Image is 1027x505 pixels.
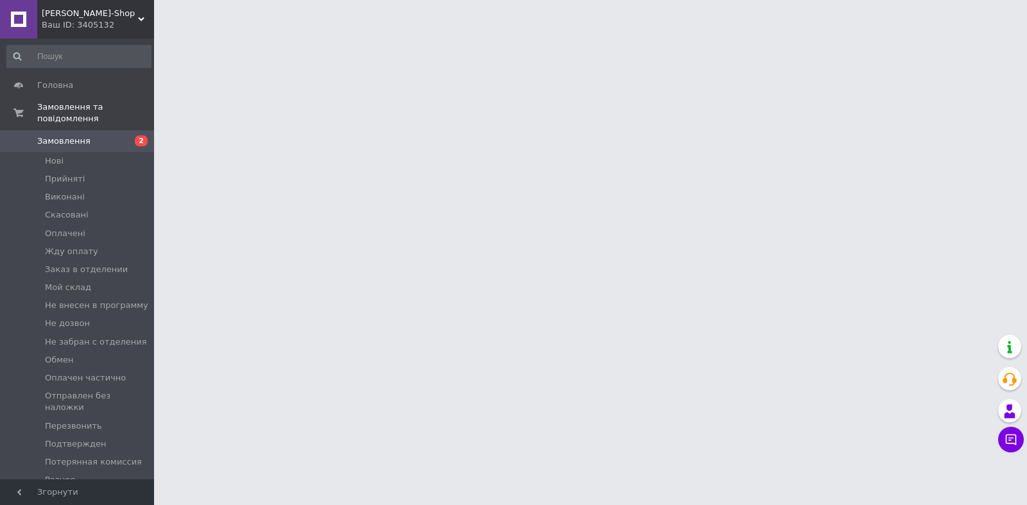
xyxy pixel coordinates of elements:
span: Заказ в отделении [45,264,128,275]
button: Чат з покупцем [998,427,1024,452]
span: Головна [37,80,73,91]
div: Ваш ID: 3405132 [42,19,154,31]
span: Потерянная комиссия [45,456,142,468]
input: Пошук [6,45,151,68]
span: Не внесен в программу [45,300,148,311]
span: Разное [45,474,75,486]
span: Замовлення та повідомлення [37,101,154,124]
span: Подтвержден [45,438,106,450]
span: Не забран с отделения [45,336,147,348]
span: Нові [45,155,64,167]
span: Отправлен без наложки [45,390,150,413]
span: Скасовані [45,209,89,221]
span: Перезвонить [45,420,102,432]
span: 2 [135,135,148,146]
span: Оплачені [45,228,85,239]
span: Mary-Shop [42,8,138,19]
span: Оплачен частично [45,372,126,384]
span: Мой склад [45,282,91,293]
span: Жду оплату [45,246,98,257]
span: Не дозвон [45,318,90,329]
span: Обмен [45,354,74,366]
span: Замовлення [37,135,91,147]
span: Виконані [45,191,85,203]
span: Прийняті [45,173,85,185]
